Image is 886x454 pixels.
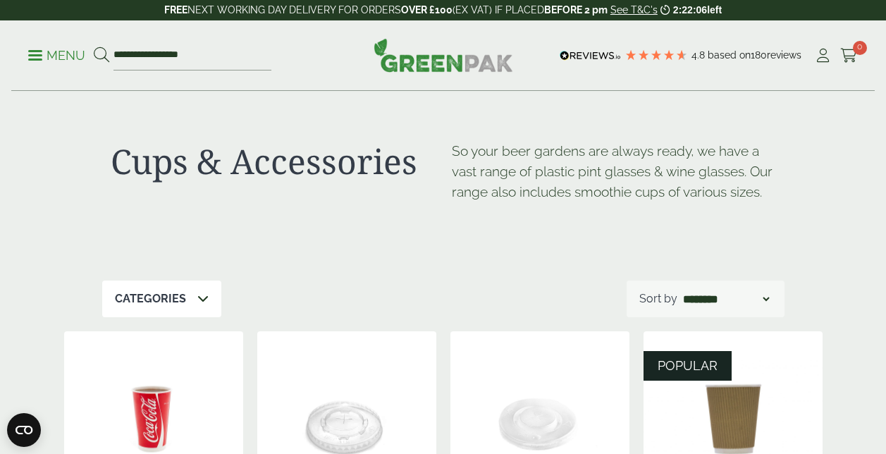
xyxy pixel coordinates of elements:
span: left [707,4,722,16]
span: 180 [751,49,767,61]
span: reviews [767,49,801,61]
span: Based on [708,49,751,61]
p: Menu [28,47,85,64]
p: So your beer gardens are always ready, we have a vast range of plastic pint glasses & wine glasse... [452,141,776,202]
p: Sort by [639,290,677,307]
span: 4.8 [691,49,708,61]
button: Open CMP widget [7,413,41,447]
strong: OVER £100 [401,4,453,16]
a: 0 [840,45,858,66]
span: POPULAR [658,358,718,373]
h1: Cups & Accessories [111,141,435,182]
select: Shop order [680,290,772,307]
span: 0 [853,41,867,55]
div: 4.78 Stars [624,49,688,61]
strong: FREE [164,4,187,16]
a: Menu [28,47,85,61]
img: GreenPak Supplies [374,38,513,72]
strong: BEFORE 2 pm [544,4,608,16]
p: Categories [115,290,186,307]
i: My Account [814,49,832,63]
img: REVIEWS.io [560,51,621,61]
i: Cart [840,49,858,63]
a: See T&C's [610,4,658,16]
span: 2:22:06 [673,4,707,16]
